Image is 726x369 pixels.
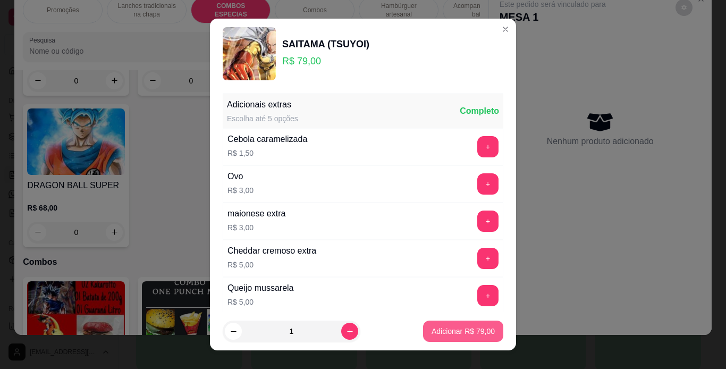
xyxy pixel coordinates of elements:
button: add [477,285,499,306]
p: Adicionar R$ 79,00 [432,326,495,337]
p: R$ 79,00 [282,54,369,69]
div: Cheddar cremoso extra [227,245,316,257]
div: Escolha até 5 opções [227,113,298,124]
div: Ovo [227,170,254,183]
div: maionese extra [227,207,285,220]
p: R$ 5,00 [227,259,316,270]
button: increase-product-quantity [341,323,358,340]
p: R$ 5,00 [227,297,294,307]
button: Close [497,21,514,38]
div: SAITAMA (TSUYOI) [282,37,369,52]
img: product-image [223,27,276,80]
div: Cebola caramelizada [227,133,307,146]
div: Completo [460,105,499,118]
button: add [477,173,499,195]
button: decrease-product-quantity [225,323,242,340]
p: R$ 3,00 [227,185,254,196]
button: add [477,211,499,232]
p: R$ 3,00 [227,222,285,233]
button: add [477,136,499,157]
div: Queijo mussarela [227,282,294,295]
button: Adicionar R$ 79,00 [423,321,503,342]
div: Adicionais extras [227,98,298,111]
button: add [477,248,499,269]
p: R$ 1,50 [227,148,307,158]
